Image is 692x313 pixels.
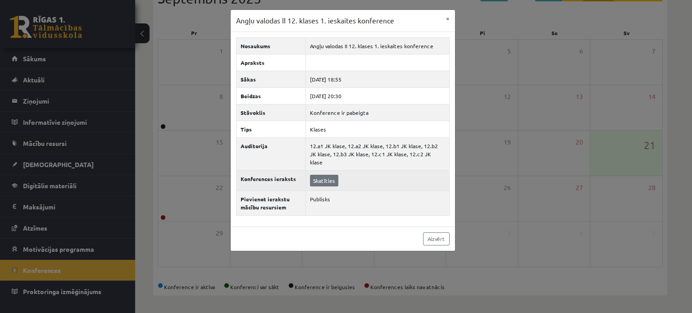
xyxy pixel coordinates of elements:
th: Stāvoklis [236,104,305,121]
button: × [441,10,455,27]
th: Auditorija [236,137,305,170]
td: [DATE] 18:55 [305,71,449,87]
th: Nosaukums [236,37,305,54]
td: Angļu valodas II 12. klases 1. ieskaites konference [305,37,449,54]
h3: Angļu valodas II 12. klases 1. ieskaites konference [236,15,394,26]
a: Aizvērt [423,232,450,245]
th: Beidzas [236,87,305,104]
th: Apraksts [236,54,305,71]
td: 12.a1 JK klase, 12.a2 JK klase, 12.b1 JK klase, 12.b2 JK klase, 12.b3 JK klase, 12.c1 JK klase, 1... [305,137,449,170]
th: Tips [236,121,305,137]
td: Klases [305,121,449,137]
td: Konference ir pabeigta [305,104,449,121]
th: Sākas [236,71,305,87]
td: [DATE] 20:30 [305,87,449,104]
th: Konferences ieraksts [236,170,305,191]
td: Publisks [305,191,449,215]
th: Pievienot ierakstu mācību resursiem [236,191,305,215]
a: Skatīties [310,175,338,186]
